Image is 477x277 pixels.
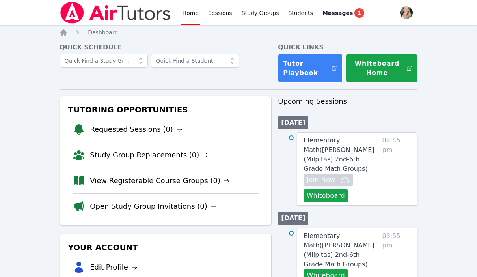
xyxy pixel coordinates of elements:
a: Dashboard [88,28,118,36]
a: Requested Sessions (0) [90,124,183,135]
span: Elementary Math ( [PERSON_NAME] (Milpitas) 2nd-6th Grade Math Groups ) [304,137,374,172]
img: Air Tutors [60,2,171,24]
h4: Quick Links [278,43,417,52]
h3: Upcoming Sessions [278,96,417,107]
span: Messages [322,9,353,17]
h3: Tutoring Opportunities [66,103,265,117]
span: 1 [354,8,364,18]
a: Elementary Math([PERSON_NAME] (Milpitas) 2nd-6th Grade Math Groups) [304,231,379,269]
a: Study Group Replacements (0) [90,150,209,161]
li: [DATE] [278,212,308,225]
a: Elementary Math([PERSON_NAME] (Milpitas) 2nd-6th Grade Math Groups) [304,136,379,174]
h4: Quick Schedule [60,43,272,52]
a: View Registerable Course Groups (0) [90,175,230,186]
span: 04:45 pm [382,136,410,202]
nav: Breadcrumb [60,28,417,36]
button: Whiteboard Home [346,54,417,83]
span: Dashboard [88,29,118,36]
input: Quick Find a Student [151,54,239,68]
a: Tutor Playbook [278,54,343,83]
h3: Your Account [66,240,265,255]
button: Join Now [304,174,352,186]
span: Elementary Math ( [PERSON_NAME] (Milpitas) 2nd-6th Grade Math Groups ) [304,232,374,268]
a: Open Study Group Invitations (0) [90,201,217,212]
input: Quick Find a Study Group [60,54,148,68]
a: Edit Profile [90,262,138,273]
li: [DATE] [278,116,308,129]
button: Whiteboard [304,189,348,202]
span: Join Now [307,175,335,185]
